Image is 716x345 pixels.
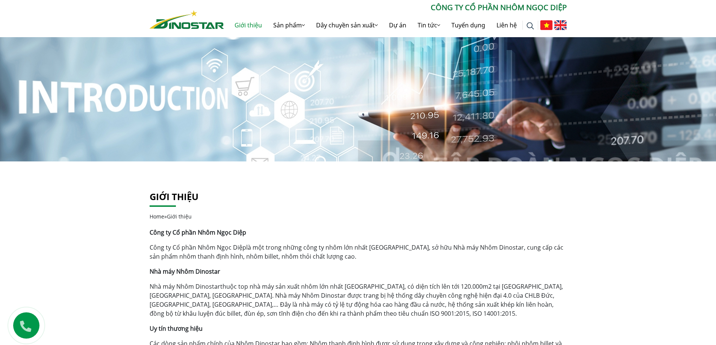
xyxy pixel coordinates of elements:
[150,190,198,203] a: Giới thiệu
[383,13,412,37] a: Dự án
[167,213,192,220] span: Giới thiệu
[150,228,246,237] strong: Công ty Cổ phần Nhôm Ngọc Diệp
[491,13,522,37] a: Liên hệ
[150,10,224,29] img: Nhôm Dinostar
[150,213,164,220] a: Home
[229,13,268,37] a: Giới thiệu
[310,13,383,37] a: Dây chuyền sản xuất
[150,282,567,318] p: thuộc top nhà máy sản xuất nhôm lớn nhất [GEOGRAPHIC_DATA], có diện tích lên tới 120.000m2 tại [G...
[150,267,220,276] strong: Nhà máy Nhôm Dinostar
[150,213,192,220] span: »
[150,243,567,261] p: là một trong những công ty nhôm lớn nhất [GEOGRAPHIC_DATA], sở hữu Nhà máy Nhôm Dinostar, cung cấ...
[150,282,220,291] a: Nhà máy Nhôm Dinostar
[268,13,310,37] a: Sản phẩm
[412,13,446,37] a: Tin tức
[150,243,246,252] a: Công ty Cổ phần Nhôm Ngọc Diệp
[150,324,203,333] strong: Uy tín thương hiệu
[527,22,534,30] img: search
[554,20,567,30] img: English
[224,2,567,13] p: CÔNG TY CỔ PHẦN NHÔM NGỌC DIỆP
[446,13,491,37] a: Tuyển dụng
[540,20,553,30] img: Tiếng Việt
